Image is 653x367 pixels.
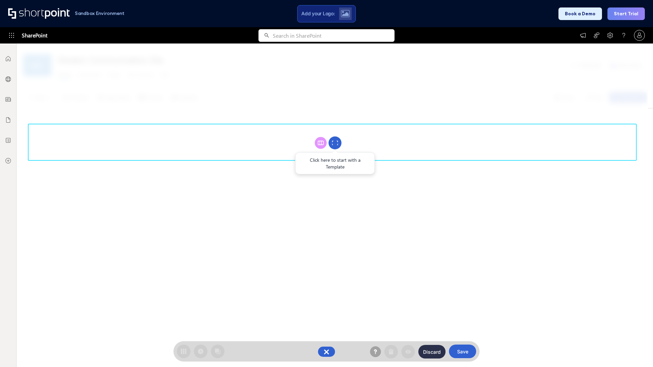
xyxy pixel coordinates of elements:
[607,7,645,20] button: Start Trial
[341,10,350,17] img: Upload logo
[273,29,395,42] input: Search in SharePoint
[22,27,47,43] span: SharePoint
[75,12,124,15] h1: Sandbox Environment
[449,345,476,358] button: Save
[418,345,446,359] button: Discard
[619,334,653,367] iframe: Chat Widget
[301,11,335,17] span: Add your Logo:
[558,7,602,20] button: Book a Demo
